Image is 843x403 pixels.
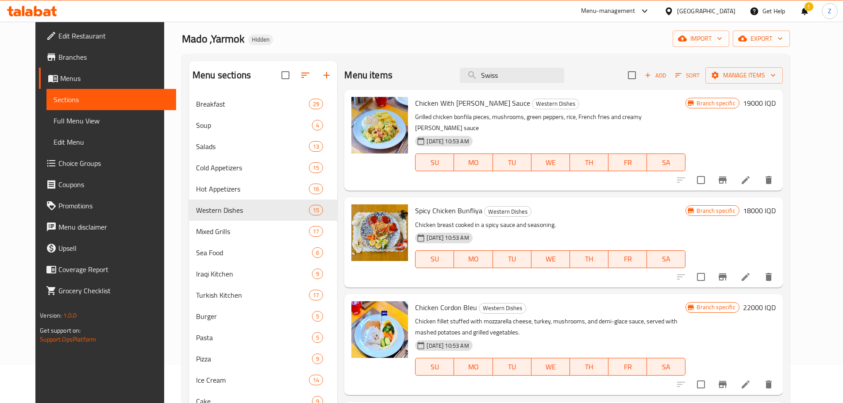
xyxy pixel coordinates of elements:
button: TU [493,250,531,268]
button: SU [415,358,454,376]
div: Salads13 [189,136,337,157]
div: items [312,247,323,258]
span: [DATE] 10:53 AM [423,234,472,242]
h6: 19000 IQD [743,97,776,109]
span: Z [828,6,831,16]
button: TH [570,358,608,376]
span: 4 [312,121,323,130]
div: items [309,290,323,300]
button: MO [454,154,493,171]
span: Salads [196,141,309,152]
span: Coverage Report [58,264,169,275]
div: Western Dishes [196,205,309,215]
span: Menu disclaimer [58,222,169,232]
div: items [309,375,323,385]
a: Full Menu View [46,110,176,131]
span: WE [535,156,566,169]
div: items [309,99,323,109]
div: Breakfast29 [189,93,337,115]
div: Sea Food6 [189,242,337,263]
div: items [309,226,323,237]
h2: Menu sections [192,69,251,82]
span: 15 [309,206,323,215]
div: Menu-management [581,6,635,16]
span: SA [651,361,682,373]
span: Coupons [58,179,169,190]
button: MO [454,358,493,376]
button: WE [531,154,570,171]
span: SU [419,361,450,373]
div: Western Dishes [484,206,531,217]
div: items [309,205,323,215]
button: delete [758,374,779,395]
a: Edit Restaurant [39,25,176,46]
div: items [309,184,323,194]
span: 5 [312,334,323,342]
a: Menu disclaimer [39,216,176,238]
span: Sort [675,70,700,81]
a: Coupons [39,174,176,195]
a: Menus [39,68,176,89]
span: Hidden [248,36,273,43]
span: Breakfast [196,99,309,109]
span: MO [458,253,489,265]
span: Get support on: [40,325,81,336]
span: Version: [40,310,62,321]
button: Branch-specific-item [712,169,733,191]
span: Select all sections [276,66,295,84]
a: Sections [46,89,176,110]
span: Select section [623,66,641,84]
span: TU [497,156,528,169]
div: items [312,353,323,364]
div: Hot Appetizers16 [189,178,337,200]
button: import [673,31,729,47]
button: WE [531,250,570,268]
span: MO [458,156,489,169]
span: Choice Groups [58,158,169,169]
span: 15 [309,164,323,172]
span: Pasta [196,332,312,343]
span: 16 [309,185,323,193]
div: items [309,162,323,173]
img: Chicken Cordon Bleu [351,301,408,358]
div: Hot Appetizers [196,184,309,194]
a: Edit menu item [740,379,751,390]
span: [DATE] 10:53 AM [423,342,472,350]
span: Add [643,70,667,81]
span: Edit Menu [54,137,169,147]
div: Pasta5 [189,327,337,348]
div: Soup4 [189,115,337,136]
button: delete [758,169,779,191]
span: TU [497,253,528,265]
button: export [733,31,790,47]
div: items [312,332,323,343]
div: Burger [196,311,312,322]
div: Iraqi Kitchen [196,269,312,279]
span: Branch specific [693,207,739,215]
span: Cold Appetizers [196,162,309,173]
button: TU [493,358,531,376]
div: Cold Appetizers15 [189,157,337,178]
div: Iraqi Kitchen9 [189,263,337,284]
span: Chicken Cordon Bleu [415,301,477,314]
span: Mixed Grills [196,226,309,237]
button: SA [647,250,685,268]
span: Chicken With [PERSON_NAME] Sauce [415,96,530,110]
span: 13 [309,142,323,151]
span: Branch specific [693,303,739,311]
span: Select to update [692,268,710,286]
button: Manage items [705,67,783,84]
span: 1.0.0 [63,310,77,321]
span: Western Dishes [485,207,531,217]
span: 9 [312,355,323,363]
span: Spicy Chicken Bunfliya [415,204,482,217]
span: TH [574,253,605,265]
button: MO [454,250,493,268]
a: Choice Groups [39,153,176,174]
div: items [312,120,323,130]
span: SU [419,253,450,265]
